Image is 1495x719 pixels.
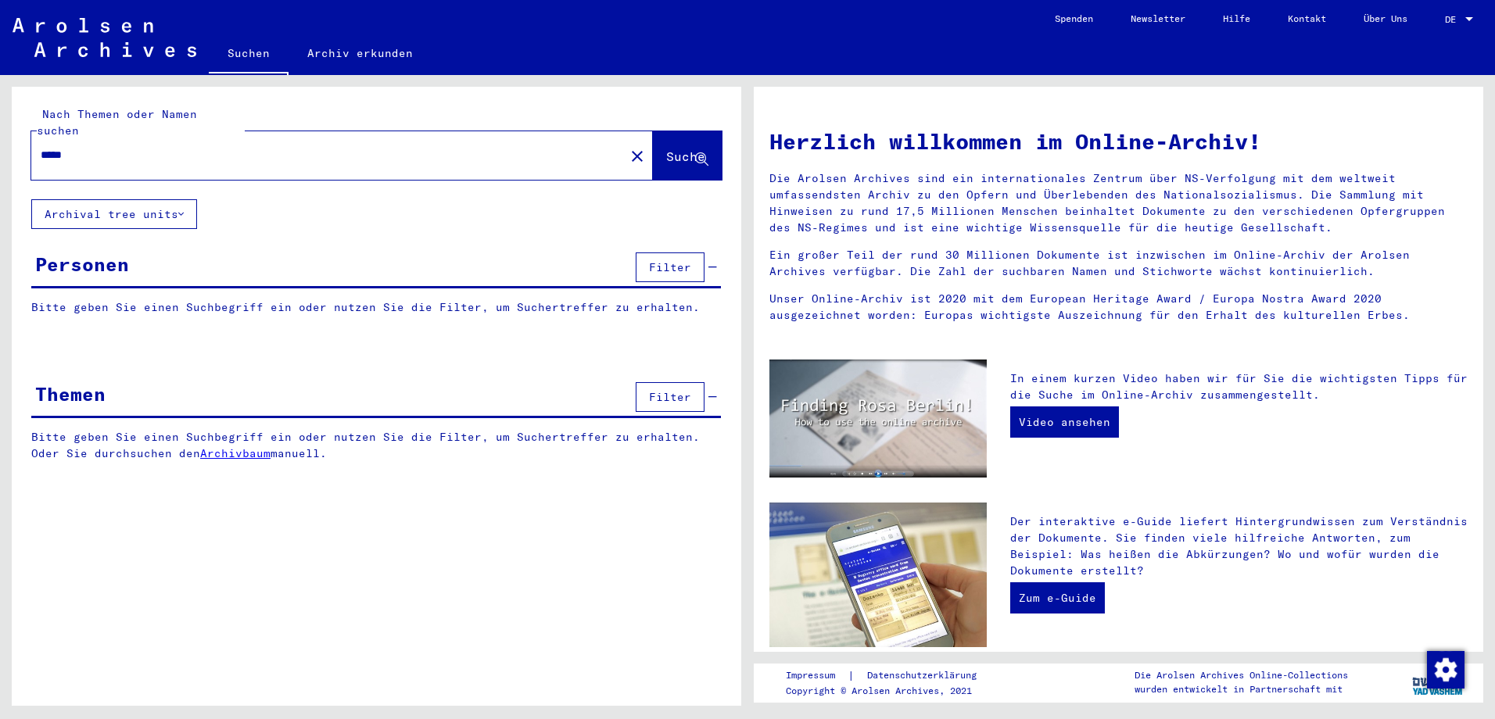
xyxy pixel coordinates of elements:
span: DE [1445,14,1462,25]
img: Zustimmung ändern [1427,651,1465,689]
a: Archivbaum [200,446,271,460]
p: Ein großer Teil der rund 30 Millionen Dokumente ist inzwischen im Online-Archiv der Arolsen Archi... [769,247,1468,280]
div: Personen [35,250,129,278]
p: Die Arolsen Archives Online-Collections [1135,668,1348,682]
div: Zustimmung ändern [1426,650,1464,688]
p: Copyright © Arolsen Archives, 2021 [786,684,995,698]
a: Datenschutzerklärung [855,667,995,684]
p: Der interaktive e-Guide liefert Hintergrundwissen zum Verständnis der Dokumente. Sie finden viele... [1010,513,1468,579]
button: Suche [653,131,722,180]
span: Suche [666,148,705,164]
span: Filter [649,390,691,404]
a: Video ansehen [1010,406,1119,438]
button: Filter [636,382,704,412]
span: Filter [649,260,691,274]
div: | [786,667,995,684]
p: wurden entwickelt in Partnerschaft mit [1135,682,1348,696]
mat-icon: close [628,147,647,166]
div: Themen [35,380,106,408]
a: Impressum [786,667,848,684]
img: eguide.jpg [769,503,987,647]
h1: Herzlich willkommen im Online-Archiv! [769,125,1468,158]
img: Arolsen_neg.svg [13,18,196,57]
a: Suchen [209,34,289,75]
p: Die Arolsen Archives sind ein internationales Zentrum über NS-Verfolgung mit dem weltweit umfasse... [769,170,1468,236]
button: Archival tree units [31,199,197,229]
mat-label: Nach Themen oder Namen suchen [37,107,197,138]
img: yv_logo.png [1409,663,1468,702]
p: Bitte geben Sie einen Suchbegriff ein oder nutzen Sie die Filter, um Suchertreffer zu erhalten. [31,299,721,316]
img: video.jpg [769,359,987,478]
p: In einem kurzen Video haben wir für Sie die wichtigsten Tipps für die Suche im Online-Archiv zusa... [1010,370,1468,403]
p: Unser Online-Archiv ist 2020 mit dem European Heritage Award / Europa Nostra Award 2020 ausgezeic... [769,291,1468,324]
button: Clear [622,140,653,171]
p: Bitte geben Sie einen Suchbegriff ein oder nutzen Sie die Filter, um Suchertreffer zu erhalten. O... [31,429,722,462]
a: Zum e-Guide [1010,582,1105,613]
a: Archiv erkunden [289,34,432,72]
button: Filter [636,252,704,282]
